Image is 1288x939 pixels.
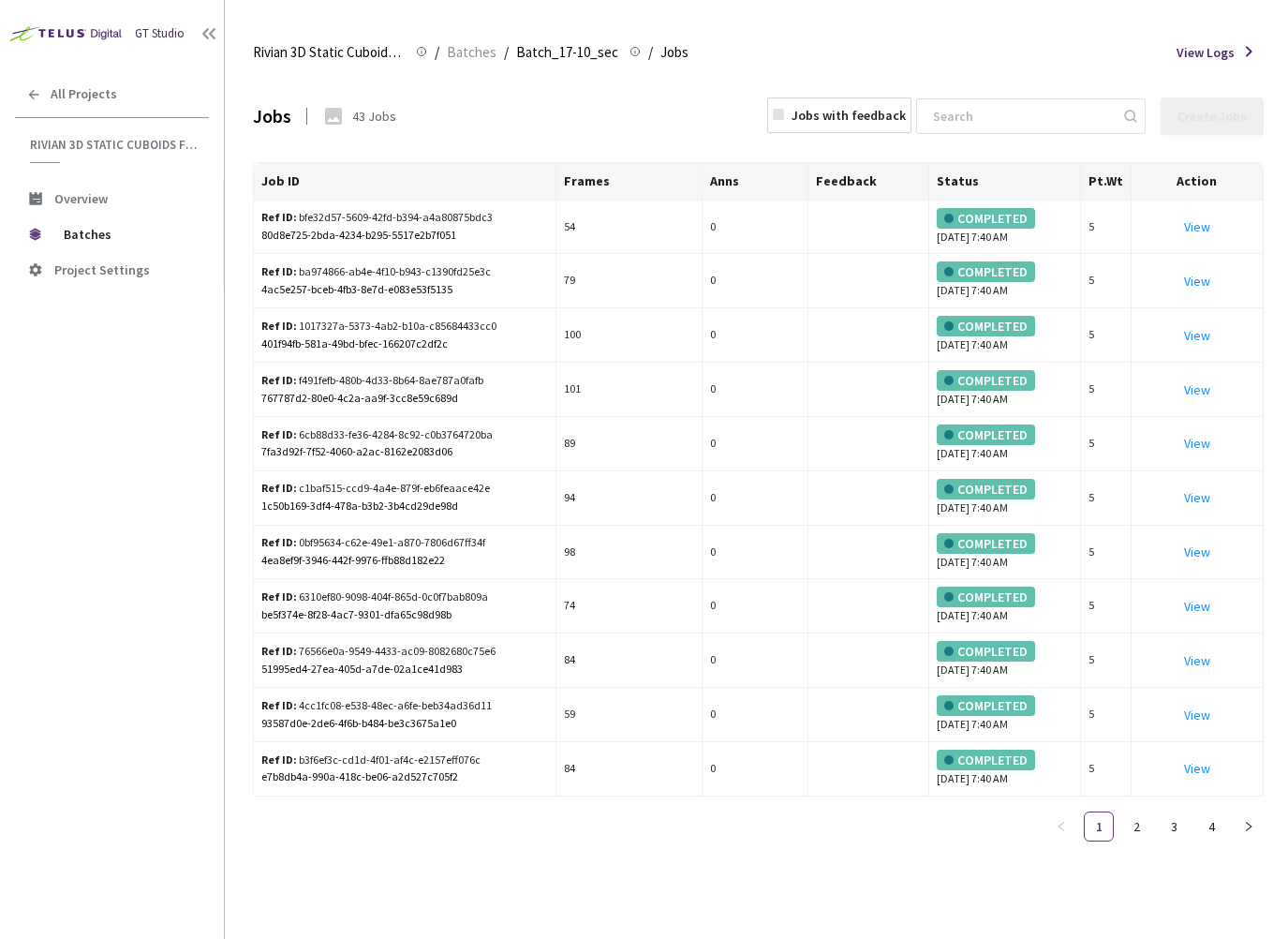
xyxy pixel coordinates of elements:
[261,606,548,624] div: be5f374e-8f28-4ac7-9301-dfa65c98d98b
[135,24,185,43] div: GT Studio
[556,163,702,201] th: Frames
[1081,633,1132,688] td: 5
[1132,163,1264,201] th: Action
[261,752,501,769] div: b3f6ef3c-cd1d-4f01-af4c-e2157eff076c
[1177,109,1247,124] div: Create Jobs
[703,579,808,633] td: 0
[922,99,1121,133] input: Search
[1159,812,1189,842] li: 3
[64,216,192,253] span: Batches
[1046,812,1076,842] li: Previous Page
[261,318,501,335] div: 1017327a-5373-4ab2-b10a-c85684433cc0
[937,750,1073,788] div: [DATE] 7:40 AM
[261,534,501,552] div: 0bf95634-c62e-49e1-a870-7806d67ff34f
[1081,163,1132,201] th: Pt.Wt
[703,471,808,526] td: 0
[1081,254,1132,308] td: 5
[261,481,297,495] b: Ref ID:
[703,526,808,580] td: 0
[261,589,297,604] b: Ref ID:
[937,533,1035,554] div: COMPLETED
[261,264,297,278] b: Ref ID:
[1046,812,1076,842] button: left
[937,695,1035,716] div: COMPLETED
[937,641,1073,679] div: [DATE] 7:40 AM
[261,753,297,767] b: Ref ID:
[261,281,548,299] div: 4ac5e257-bceb-4fb3-8e7d-e083e53f5135
[1081,526,1132,580] td: 5
[1160,812,1188,841] a: 3
[937,695,1073,734] div: [DATE] 7:40 AM
[51,86,117,102] span: All Projects
[1081,308,1132,363] td: 5
[556,363,702,417] td: 101
[261,698,297,712] b: Ref ID:
[1081,742,1132,797] td: 5
[937,479,1035,499] div: COMPLETED
[261,589,501,606] div: 6310ef80-9098-404f-865d-0c0f7bab809a
[261,263,501,281] div: ba974866-ab4e-4f10-b943-c1390fd25e3c
[1196,812,1226,842] li: 4
[261,480,501,498] div: c1baf515-ccd9-4a4e-879f-eb6feaace42e
[937,316,1035,336] div: COMPLETED
[1197,812,1225,841] a: 4
[703,688,808,742] td: 0
[1184,218,1210,235] a: View
[352,106,396,127] div: 43 Jobs
[556,308,702,363] td: 100
[254,163,556,201] th: Job ID
[1184,273,1210,290] a: View
[516,41,618,64] span: Batch_17-10_sec
[703,308,808,363] td: 0
[937,208,1073,246] div: [DATE] 7:40 AM
[253,101,291,130] div: Jobs
[1081,579,1132,633] td: 5
[1234,812,1264,842] li: Next Page
[261,426,501,444] div: 6cb88d33-fe36-4284-8c92-c0b3764720ba
[792,105,906,126] div: Jobs with feedback
[261,768,548,786] div: e7b8db4a-990a-418c-be06-a2d527c705f2
[261,373,297,387] b: Ref ID:
[1234,812,1264,842] button: right
[261,209,501,227] div: bfe32d57-5609-42fd-b394-a4a80875bdc3
[1177,42,1235,63] span: View Logs
[937,641,1035,662] div: COMPLETED
[1081,417,1132,471] td: 5
[504,41,509,64] li: /
[937,587,1073,625] div: [DATE] 7:40 AM
[1056,821,1067,832] span: left
[937,425,1073,463] div: [DATE] 7:40 AM
[929,163,1081,201] th: Status
[703,633,808,688] td: 0
[937,316,1073,354] div: [DATE] 7:40 AM
[1184,489,1210,506] a: View
[54,261,150,278] span: Project Settings
[1081,201,1132,255] td: 5
[703,417,808,471] td: 0
[261,335,548,353] div: 401f94fb-581a-49bd-bfec-166207c2df2c
[703,742,808,797] td: 0
[1081,471,1132,526] td: 5
[556,579,702,633] td: 74
[1184,435,1210,452] a: View
[261,661,548,678] div: 51995ed4-27ea-405d-a7de-02a1ce41d983
[556,417,702,471] td: 89
[1184,652,1210,669] a: View
[261,210,297,224] b: Ref ID:
[261,643,501,661] div: 76566e0a-9549-4433-ac09-8082680c75e6
[261,372,501,390] div: f491fefb-480b-4d33-8b64-8ae787a0fafb
[435,41,439,64] li: /
[556,526,702,580] td: 98
[261,390,548,408] div: 767787d2-80e0-4c2a-aa9f-3cc8e59c689d
[937,208,1035,229] div: COMPLETED
[1184,707,1210,723] a: View
[261,227,548,245] div: 80d8e725-2bda-4234-b295-5517e2b7f051
[556,201,702,255] td: 54
[556,688,702,742] td: 59
[261,715,548,733] div: 93587d0e-2de6-4f6b-b484-be3c3675a1e0
[30,137,198,153] span: Rivian 3D Static Cuboids fixed[2024-25]
[703,201,808,255] td: 0
[1081,688,1132,742] td: 5
[1121,812,1151,842] li: 2
[447,41,496,64] span: Batches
